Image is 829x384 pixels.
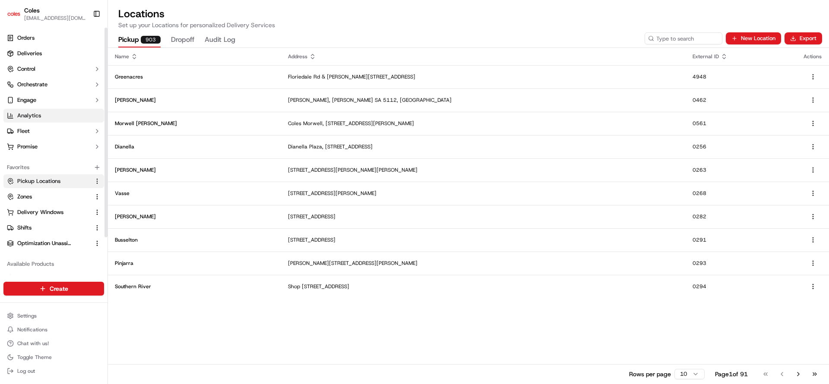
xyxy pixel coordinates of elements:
[9,35,157,48] p: Welcome 👋
[288,236,678,243] p: [STREET_ADDRESS]
[3,93,104,107] button: Engage
[115,97,274,104] p: [PERSON_NAME]
[17,50,42,57] span: Deliveries
[17,81,47,88] span: Orchestrate
[629,370,671,378] p: Rows per page
[29,82,142,91] div: Start new chat
[693,53,790,60] div: External ID
[17,143,38,151] span: Promise
[693,213,790,220] p: 0282
[115,260,274,267] p: Pinjarra
[17,208,63,216] span: Delivery Windows
[288,143,678,150] p: Dianella Plaza, [STREET_ADDRESS]
[288,120,678,127] p: Coles Morwell, [STREET_ADDRESS][PERSON_NAME]
[9,9,26,26] img: Nash
[3,78,104,91] button: Orchestrate
[205,33,235,47] button: Audit Log
[17,125,66,134] span: Knowledge Base
[86,146,104,153] span: Pylon
[3,62,104,76] button: Control
[118,7,819,21] h2: Locations
[115,73,274,80] p: Greenacres
[7,208,90,216] a: Delivery Windows
[118,33,161,47] button: Pickup
[17,340,49,347] span: Chat with us!
[17,239,72,247] span: Optimization Unassigned Orders
[24,15,86,22] button: [EMAIL_ADDRESS][DOMAIN_NAME]
[22,56,155,65] input: Got a question? Start typing here...
[288,190,678,197] p: [STREET_ADDRESS][PERSON_NAME]
[3,271,104,285] button: Nash AI
[693,283,790,290] p: 0294
[70,122,142,137] a: 💻API Documentation
[288,97,678,104] p: [PERSON_NAME], [PERSON_NAME] SA 5112, [GEOGRAPHIC_DATA]
[785,32,822,44] button: Export
[115,120,274,127] p: Morwell [PERSON_NAME]
[115,143,274,150] p: Dianella
[3,205,104,219] button: Delivery Windows
[3,124,104,138] button: Fleet
[715,370,748,378] div: Page 1 of 91
[3,365,104,377] button: Log out
[3,174,104,188] button: Pickup Locations
[115,283,274,290] p: Southern River
[147,85,157,95] button: Start new chat
[645,32,722,44] input: Type to search
[3,190,104,204] button: Zones
[17,368,35,375] span: Log out
[24,6,40,15] span: Coles
[3,161,104,174] div: Favorites
[3,140,104,154] button: Promise
[82,125,139,134] span: API Documentation
[7,193,90,201] a: Zones
[17,177,60,185] span: Pickup Locations
[693,143,790,150] p: 0256
[5,122,70,137] a: 📗Knowledge Base
[115,236,274,243] p: Busselton
[17,326,47,333] span: Notifications
[115,213,274,220] p: [PERSON_NAME]
[693,260,790,267] p: 0293
[9,126,16,133] div: 📗
[3,31,104,45] a: Orders
[141,36,161,44] div: 903
[17,34,35,42] span: Orders
[3,257,104,271] div: Available Products
[3,109,104,123] a: Analytics
[17,354,52,361] span: Toggle Theme
[115,167,274,173] p: [PERSON_NAME]
[115,53,274,60] div: Name
[17,127,30,135] span: Fleet
[17,96,36,104] span: Engage
[693,73,790,80] p: 4948
[3,221,104,235] button: Shifts
[17,274,37,282] span: Nash AI
[118,21,819,29] p: Set up your Locations for personalized Delivery Services
[171,33,194,47] button: Dropoff
[288,283,678,290] p: Shop [STREET_ADDRESS]
[17,65,35,73] span: Control
[3,310,104,322] button: Settings
[3,236,104,250] button: Optimization Unassigned Orders
[693,97,790,104] p: 0462
[115,190,274,197] p: Vasse
[693,190,790,197] p: 0268
[288,260,678,267] p: [PERSON_NAME][STREET_ADDRESS][PERSON_NAME]
[3,337,104,349] button: Chat with us!
[288,167,678,173] p: [STREET_ADDRESS][PERSON_NAME][PERSON_NAME]
[9,82,24,98] img: 1736555255976-a54dd68f-1ca7-489b-9aae-adbdc363a1c4
[3,282,104,296] button: Create
[288,73,678,80] p: Floriedale Rd & [PERSON_NAME][STREET_ADDRESS]
[7,177,90,185] a: Pickup Locations
[17,224,32,232] span: Shifts
[3,324,104,336] button: Notifications
[73,126,80,133] div: 💻
[288,53,678,60] div: Address
[7,239,90,247] a: Optimization Unassigned Orders
[17,193,32,201] span: Zones
[61,146,104,153] a: Powered byPylon
[693,236,790,243] p: 0291
[7,7,21,21] img: Coles
[726,32,781,44] button: New Location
